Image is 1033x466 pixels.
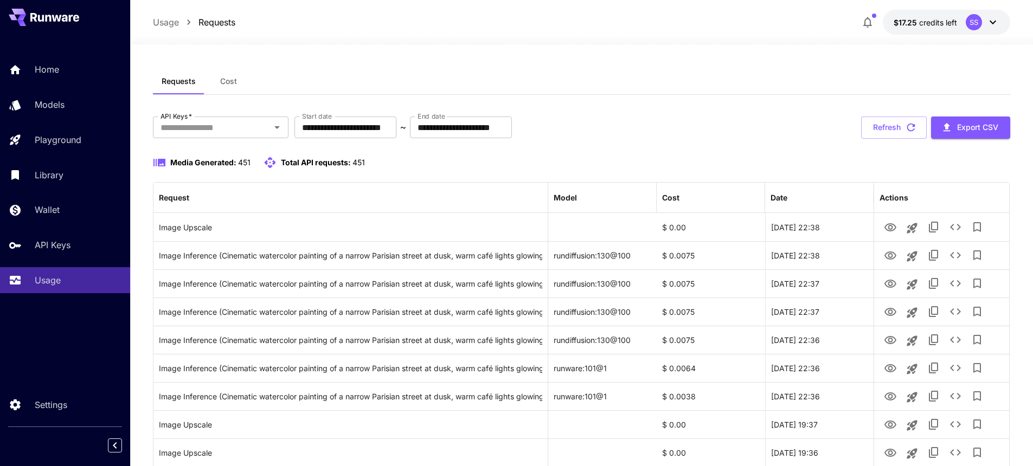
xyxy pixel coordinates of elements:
div: rundiffusion:130@100 [548,297,657,326]
div: $ 0.00 [657,410,765,438]
button: See details [945,329,966,351]
div: 30 Sep, 2025 22:37 [765,269,874,297]
button: See details [945,357,966,379]
button: Add to library [966,244,988,266]
span: $17.25 [894,18,919,27]
button: Launch in playground [901,415,923,436]
span: Cost [220,76,237,86]
button: $17.24906SS [883,10,1010,35]
div: rundiffusion:130@100 [548,326,657,354]
button: See details [945,385,966,407]
div: Click to copy prompt [159,298,542,326]
div: 30 Sep, 2025 22:36 [765,382,874,410]
p: Wallet [35,203,60,216]
div: $ 0.00 [657,213,765,241]
span: 451 [352,158,365,167]
label: End date [418,112,445,121]
button: View [880,385,901,407]
div: $ 0.0038 [657,382,765,410]
div: SS [966,14,982,30]
div: 30 Sep, 2025 22:38 [765,241,874,269]
button: Add to library [966,273,988,294]
button: Copy TaskUUID [923,413,945,435]
button: Open [270,120,285,135]
button: Add to library [966,357,988,379]
button: Copy TaskUUID [923,385,945,407]
button: Launch in playground [901,217,923,239]
button: Launch in playground [901,302,923,323]
div: $ 0.0075 [657,269,765,297]
span: 451 [238,158,251,167]
button: Launch in playground [901,274,923,295]
div: 30 Sep, 2025 22:37 [765,297,874,326]
p: Home [35,63,59,76]
button: See details [945,216,966,238]
button: Copy TaskUUID [923,442,945,463]
a: Usage [153,16,179,29]
button: Export CSV [931,116,1010,139]
button: View [880,272,901,294]
div: Actions [880,193,908,202]
div: Click to copy prompt [159,213,542,241]
div: 30 Sep, 2025 22:38 [765,213,874,241]
p: Models [35,98,65,111]
div: $17.24906 [894,17,957,28]
div: rundiffusion:130@100 [548,269,657,297]
p: Playground [35,133,81,146]
p: Settings [35,398,67,411]
div: $ 0.0075 [657,297,765,326]
button: Copy TaskUUID [923,273,945,294]
div: Click to copy prompt [159,383,542,410]
button: Add to library [966,301,988,322]
button: See details [945,413,966,435]
div: 30 Sep, 2025 22:36 [765,326,874,354]
button: Add to library [966,329,988,351]
span: Requests [162,76,196,86]
button: Launch in playground [901,330,923,352]
p: Usage [35,274,61,287]
div: $ 0.0075 [657,241,765,269]
label: Start date [302,112,332,121]
button: Refresh [861,116,927,139]
button: View [880,328,901,351]
div: Request [159,193,189,202]
span: credits left [919,18,957,27]
div: Click to copy prompt [159,354,542,382]
button: View [880,441,901,463]
div: runware:101@1 [548,382,657,410]
button: See details [945,301,966,322]
div: 30 Sep, 2025 19:37 [765,410,874,438]
button: Collapse sidebar [108,438,122,452]
div: Click to copy prompt [159,411,542,438]
a: Requests [198,16,235,29]
p: ~ [400,121,406,134]
nav: breadcrumb [153,16,235,29]
button: View [880,216,901,238]
div: $ 0.0064 [657,354,765,382]
button: See details [945,273,966,294]
div: Date [771,193,787,202]
div: Model [554,193,577,202]
span: Total API requests: [281,158,351,167]
span: Media Generated: [170,158,236,167]
button: Launch in playground [901,245,923,267]
button: Launch in playground [901,443,923,464]
p: API Keys [35,238,70,251]
button: View [880,357,901,379]
button: Add to library [966,413,988,435]
div: runware:101@1 [548,354,657,382]
button: See details [945,244,966,266]
div: $ 0.0075 [657,326,765,354]
button: View [880,244,901,266]
label: API Keys [161,112,192,121]
div: Cost [662,193,679,202]
button: View [880,300,901,322]
p: Library [35,169,63,182]
button: Copy TaskUUID [923,329,945,351]
button: See details [945,442,966,463]
button: Copy TaskUUID [923,244,945,266]
div: Click to copy prompt [159,270,542,297]
div: Click to copy prompt [159,326,542,354]
div: rundiffusion:130@100 [548,241,657,269]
